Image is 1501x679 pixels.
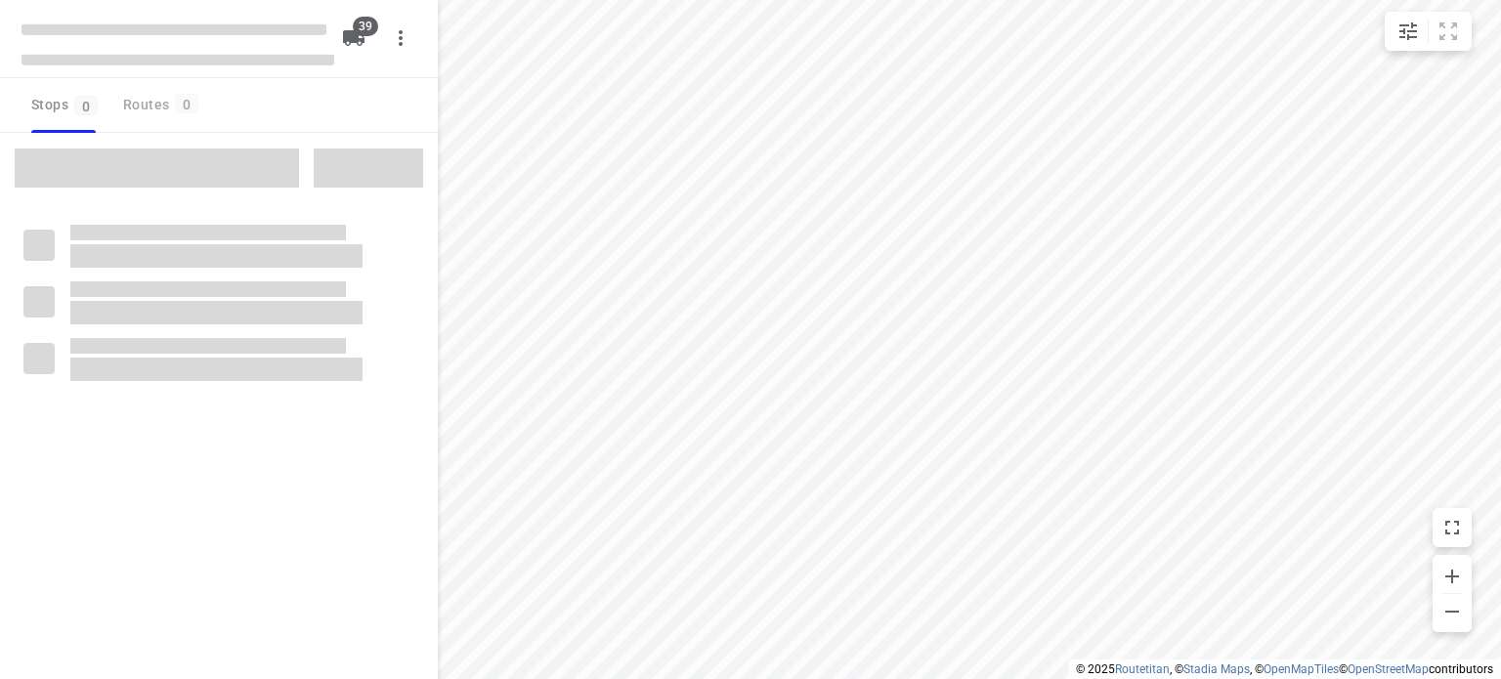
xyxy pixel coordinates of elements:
[1115,662,1170,676] a: Routetitan
[1348,662,1429,676] a: OpenStreetMap
[1385,12,1472,51] div: small contained button group
[1183,662,1250,676] a: Stadia Maps
[1076,662,1493,676] li: © 2025 , © , © © contributors
[1389,12,1428,51] button: Map settings
[1264,662,1339,676] a: OpenMapTiles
